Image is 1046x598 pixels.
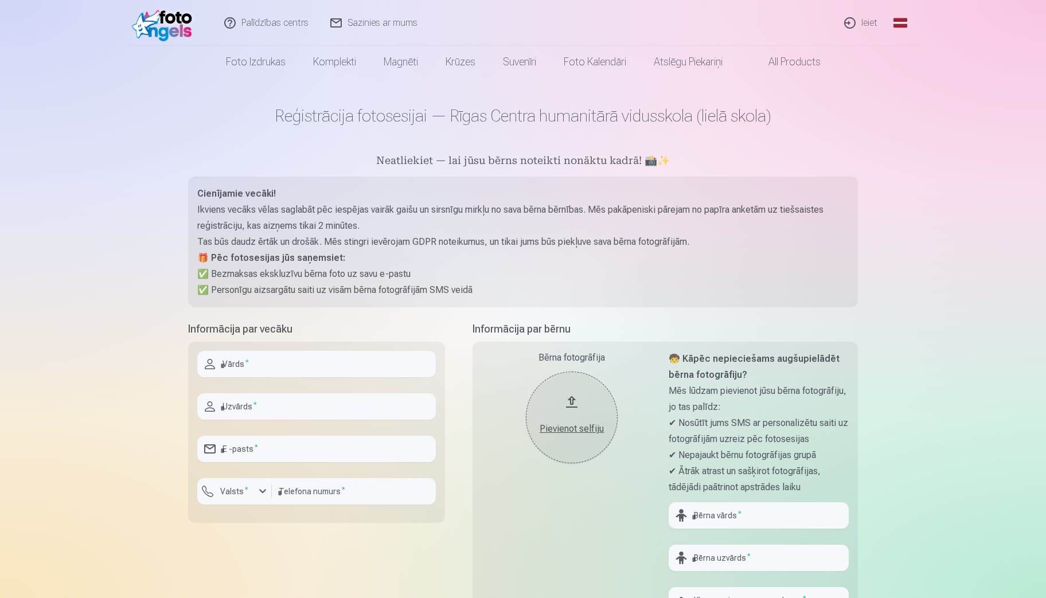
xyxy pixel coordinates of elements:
[216,486,253,497] label: Valsts
[669,415,849,447] p: ✔ Nosūtīt jums SMS ar personalizētu saiti uz fotogrāfijām uzreiz pēc fotosesijas
[640,46,736,78] a: Atslēgu piekariņi
[432,46,489,78] a: Krūzes
[299,46,370,78] a: Komplekti
[669,353,840,380] strong: 🧒 Kāpēc nepieciešams augšupielādēt bērna fotogrāfiju?
[197,282,849,298] p: ✅ Personīgu aizsargātu saiti uz visām bērna fotogrāfijām SMS veidā
[669,383,849,415] p: Mēs lūdzam pievienot jūsu bērna fotogrāfiju, jo tas palīdz:
[370,46,432,78] a: Magnēti
[473,321,858,337] h5: Informācija par bērnu
[736,46,834,78] a: All products
[669,447,849,463] p: ✔ Nepajaukt bērnu fotogrāfijas grupā
[197,478,272,505] button: Valsts*
[526,372,618,463] button: Pievienot selfiju
[197,252,345,263] strong: 🎁 Pēc fotosesijas jūs saņemsiet:
[188,105,858,126] h1: Reģistrācija fotosesijai — Rīgas Centra humanitārā vidusskola (lielā skola)
[482,351,662,365] div: Bērna fotogrāfija
[197,188,276,199] strong: Cienījamie vecāki!
[188,321,445,337] h5: Informācija par vecāku
[489,46,550,78] a: Suvenīri
[669,463,849,495] p: ✔ Ātrāk atrast un sašķirot fotogrāfijas, tādējādi paātrinot apstrādes laiku
[212,46,299,78] a: Foto izdrukas
[188,154,858,170] h5: Neatliekiet — lai jūsu bērns noteikti nonāktu kadrā! 📸✨
[197,266,849,282] p: ✅ Bezmaksas ekskluzīvu bērna foto uz savu e-pastu
[197,202,849,234] p: Ikviens vecāks vēlas saglabāt pēc iespējas vairāk gaišu un sirsnīgu mirkļu no sava bērna bērnības...
[550,46,640,78] a: Foto kalendāri
[197,234,849,250] p: Tas būs daudz ērtāk un drošāk. Mēs stingri ievērojam GDPR noteikumus, un tikai jums būs piekļuve ...
[537,422,606,436] div: Pievienot selfiju
[132,5,198,41] img: /fa1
